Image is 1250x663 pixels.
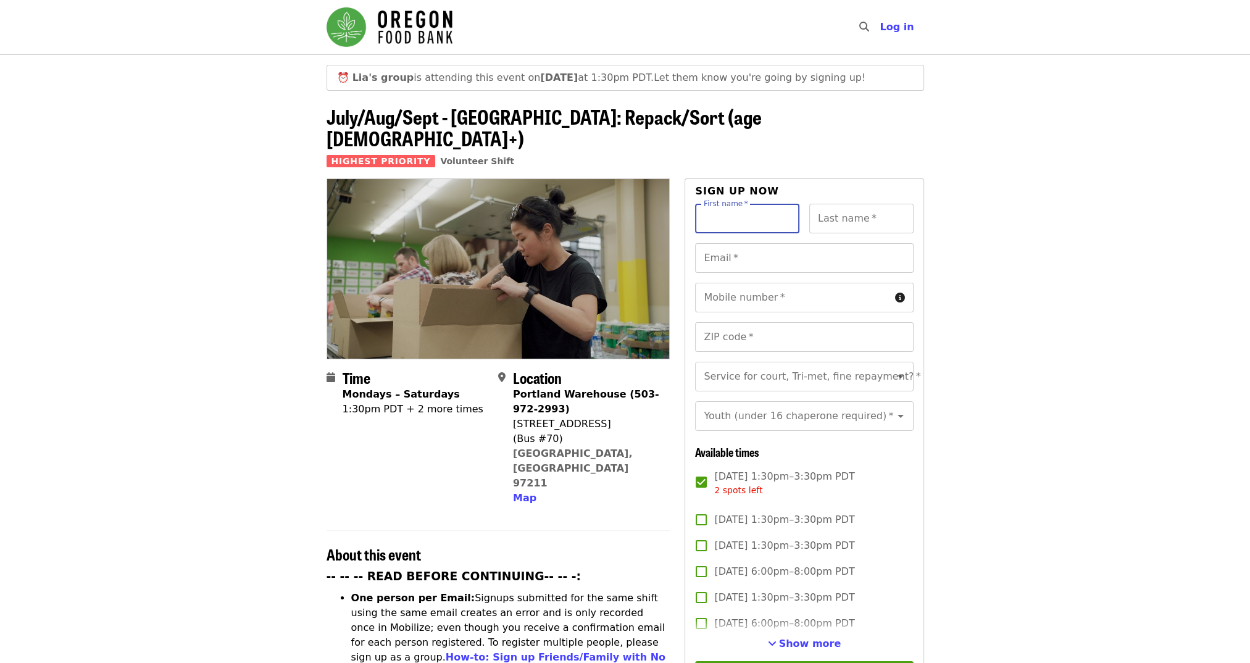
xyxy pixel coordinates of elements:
strong: One person per Email: [351,592,475,604]
button: Open [892,407,909,425]
img: Oregon Food Bank - Home [327,7,452,47]
strong: Lia's group [352,72,414,83]
strong: -- -- -- READ BEFORE CONTINUING-- -- -: [327,570,581,583]
button: Map [513,491,536,506]
div: (Bus #70) [513,432,660,446]
span: [DATE] 6:00pm–8:00pm PDT [714,564,854,579]
span: is attending this event on at 1:30pm PDT. [352,72,654,83]
button: Open [892,368,909,385]
span: Location [513,367,562,388]
a: Volunteer Shift [440,156,514,166]
input: Email [695,243,913,273]
span: [DATE] 6:00pm–8:00pm PDT [714,616,854,631]
span: [DATE] 1:30pm–3:30pm PDT [714,538,854,553]
strong: Portland Warehouse (503-972-2993) [513,388,659,415]
span: 2 spots left [714,485,762,495]
span: [DATE] 1:30pm–3:30pm PDT [714,469,854,497]
i: circle-info icon [895,292,905,304]
strong: Mondays – Saturdays [343,388,460,400]
span: [DATE] 1:30pm–3:30pm PDT [714,590,854,605]
span: Available times [695,444,759,460]
strong: [DATE] [540,72,578,83]
div: [STREET_ADDRESS] [513,417,660,432]
div: 1:30pm PDT + 2 more times [343,402,483,417]
span: About this event [327,543,421,565]
i: search icon [859,21,869,33]
span: clock emoji [337,72,349,83]
span: Map [513,492,536,504]
label: First name [704,200,748,207]
span: Time [343,367,370,388]
a: [GEOGRAPHIC_DATA], [GEOGRAPHIC_DATA] 97211 [513,448,633,489]
span: Sign up now [695,185,779,197]
i: calendar icon [327,372,335,383]
span: [DATE] 1:30pm–3:30pm PDT [714,512,854,527]
button: See more timeslots [768,636,841,651]
input: ZIP code [695,322,913,352]
input: Last name [809,204,914,233]
span: Show more [779,638,841,649]
span: Highest Priority [327,155,436,167]
span: Log in [880,21,914,33]
button: Log in [870,15,923,40]
i: map-marker-alt icon [498,372,506,383]
span: July/Aug/Sept - [GEOGRAPHIC_DATA]: Repack/Sort (age [DEMOGRAPHIC_DATA]+) [327,102,762,152]
input: Search [876,12,886,42]
img: July/Aug/Sept - Portland: Repack/Sort (age 8+) organized by Oregon Food Bank [327,179,670,358]
span: Let them know you're going by signing up! [654,72,865,83]
input: First name [695,204,799,233]
input: Mobile number [695,283,890,312]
